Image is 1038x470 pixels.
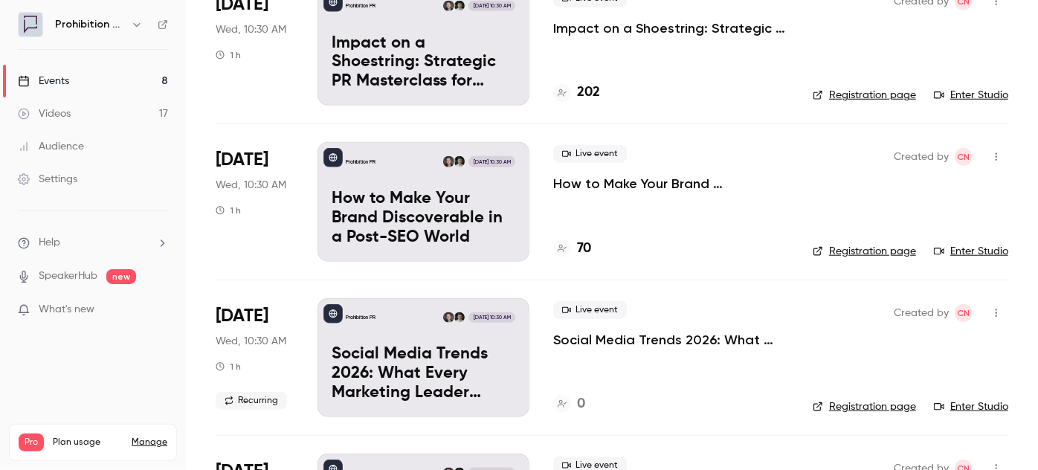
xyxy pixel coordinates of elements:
[106,269,136,284] span: new
[553,19,789,37] a: Impact on a Shoestring: Strategic PR Masterclass for Charity Comms Teams
[216,304,268,328] span: [DATE]
[216,361,241,373] div: 1 h
[553,239,591,259] a: 70
[443,312,454,323] img: Chris Norton
[216,49,241,61] div: 1 h
[332,190,515,247] p: How to Make Your Brand Discoverable in a Post-SEO World
[468,312,515,323] span: [DATE] 10:30 AM
[553,83,600,103] a: 202
[813,88,916,103] a: Registration page
[346,314,375,321] p: Prohibition PR
[216,178,286,193] span: Wed, 10:30 AM
[955,304,973,322] span: Chris Norton
[958,148,970,166] span: CN
[216,22,286,37] span: Wed, 10:30 AM
[955,148,973,166] span: Chris Norton
[317,142,529,261] a: How to Make Your Brand Discoverable in a Post-SEO WorldProhibition PRWill OckendenChris Norton[DA...
[454,1,465,11] img: Will Ockenden
[216,392,287,410] span: Recurring
[18,235,168,251] li: help-dropdown-opener
[577,83,600,103] h4: 202
[346,2,375,10] p: Prohibition PR
[53,437,123,448] span: Plan usage
[468,1,515,11] span: [DATE] 10:30 AM
[934,399,1008,414] a: Enter Studio
[18,172,77,187] div: Settings
[216,142,294,261] div: Nov 5 Wed, 10:30 AM (Europe/London)
[346,158,375,166] p: Prohibition PR
[894,304,949,322] span: Created by
[39,302,94,318] span: What's new
[216,298,294,417] div: Jan 21 Wed, 10:30 AM (Europe/London)
[577,239,591,259] h4: 70
[934,244,1008,259] a: Enter Studio
[454,312,465,323] img: Will Ockenden
[332,34,515,91] p: Impact on a Shoestring: Strategic PR Masterclass for Charity Comms Teams
[18,139,84,154] div: Audience
[19,434,44,451] span: Pro
[553,301,627,319] span: Live event
[216,205,241,216] div: 1 h
[813,244,916,259] a: Registration page
[553,394,585,414] a: 0
[443,156,454,167] img: Chris Norton
[934,88,1008,103] a: Enter Studio
[553,145,627,163] span: Live event
[553,331,789,349] a: Social Media Trends 2026: What Every Marketing Leader Needs to Know
[443,1,454,11] img: Chris Norton
[577,394,585,414] h4: 0
[958,304,970,322] span: CN
[150,303,168,317] iframe: Noticeable Trigger
[39,235,60,251] span: Help
[468,156,515,167] span: [DATE] 10:30 AM
[553,175,789,193] a: How to Make Your Brand Discoverable in a Post-SEO World
[55,17,125,32] h6: Prohibition PR
[18,74,69,88] div: Events
[132,437,167,448] a: Manage
[216,334,286,349] span: Wed, 10:30 AM
[894,148,949,166] span: Created by
[332,345,515,402] p: Social Media Trends 2026: What Every Marketing Leader Needs to Know
[813,399,916,414] a: Registration page
[39,268,97,284] a: SpeakerHub
[317,298,529,417] a: Social Media Trends 2026: What Every Marketing Leader Needs to KnowProhibition PRWill OckendenChr...
[216,148,268,172] span: [DATE]
[454,156,465,167] img: Will Ockenden
[19,13,42,36] img: Prohibition PR
[18,106,71,121] div: Videos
